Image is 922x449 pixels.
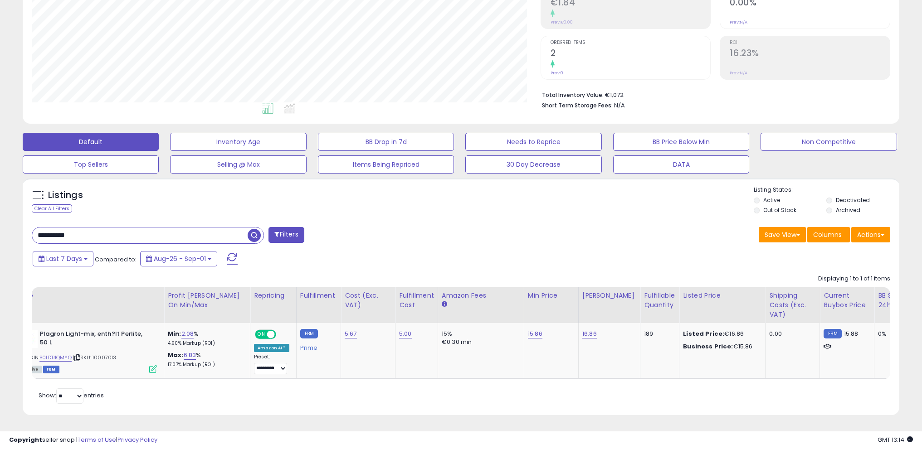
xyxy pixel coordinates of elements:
[300,291,337,300] div: Fulfillment
[254,354,289,374] div: Preset:
[542,89,883,100] li: €1,072
[21,330,157,372] div: ASIN:
[836,196,870,204] label: Deactivated
[275,331,289,338] span: OFF
[730,19,747,25] small: Prev: N/A
[763,196,780,204] label: Active
[442,330,517,338] div: 15%
[551,48,711,60] h2: 2
[644,330,672,338] div: 189
[528,329,542,338] a: 15.86
[39,391,104,400] span: Show: entries
[181,329,194,338] a: 2.08
[21,366,42,373] span: All listings currently available for purchase on Amazon
[345,291,391,310] div: Cost (Exc. VAT)
[614,101,625,110] span: N/A
[40,330,150,349] b: Plagron Light-mix, enth?lt Perlite, 50 L
[318,155,454,174] button: Items Being Repriced
[878,330,908,338] div: 0%
[399,329,412,338] a: 5.00
[730,40,890,45] span: ROI
[73,354,117,361] span: | SKU: 10007013
[551,70,563,76] small: Prev: 0
[170,133,306,151] button: Inventory Age
[818,275,890,283] div: Displaying 1 to 1 of 1 items
[878,435,913,444] span: 2025-09-9 13:14 GMT
[78,435,116,444] a: Terms of Use
[528,291,575,300] div: Min Price
[32,204,72,213] div: Clear All Filters
[117,435,157,444] a: Privacy Policy
[582,291,636,300] div: [PERSON_NAME]
[465,133,601,151] button: Needs to Reprice
[844,329,859,338] span: 15.88
[168,330,243,347] div: %
[23,155,159,174] button: Top Sellers
[542,101,613,109] b: Short Term Storage Fees:
[442,338,517,346] div: €0.30 min
[399,291,434,310] div: Fulfillment Cost
[9,435,42,444] strong: Copyright
[465,155,601,174] button: 30 Day Decrease
[824,329,841,338] small: FBM
[268,227,304,243] button: Filters
[442,291,520,300] div: Amazon Fees
[33,251,93,266] button: Last 7 Days
[168,362,243,368] p: 17.07% Markup (ROI)
[39,354,72,362] a: B01DT4QMYQ
[95,255,137,264] span: Compared to:
[613,133,749,151] button: BB Price Below Min
[613,155,749,174] button: DATA
[140,251,217,266] button: Aug-26 - Sep-01
[19,291,160,300] div: Title
[761,133,897,151] button: Non Competitive
[170,155,306,174] button: Selling @ Max
[683,342,733,351] b: Business Price:
[769,291,816,319] div: Shipping Costs (Exc. VAT)
[256,331,267,338] span: ON
[551,19,573,25] small: Prev: €0.00
[345,329,357,338] a: 5.67
[730,70,747,76] small: Prev: N/A
[300,329,318,338] small: FBM
[813,230,842,239] span: Columns
[254,344,289,352] div: Amazon AI *
[184,351,196,360] a: 6.83
[168,340,243,347] p: 4.90% Markup (ROI)
[48,189,83,202] h5: Listings
[442,300,447,309] small: Amazon Fees.
[9,436,157,444] div: seller snap | |
[318,133,454,151] button: BB Drop in 7d
[824,291,870,310] div: Current Buybox Price
[168,291,246,310] div: Profit [PERSON_NAME] on Min/Max
[46,254,82,263] span: Last 7 Days
[851,227,890,242] button: Actions
[730,48,890,60] h2: 16.23%
[644,291,675,310] div: Fulfillable Quantity
[683,291,761,300] div: Listed Price
[254,291,293,300] div: Repricing
[582,329,597,338] a: 16.86
[542,91,604,99] b: Total Inventory Value:
[754,186,899,194] p: Listing States:
[683,329,724,338] b: Listed Price:
[23,133,159,151] button: Default
[43,366,59,373] span: FBM
[759,227,806,242] button: Save View
[551,40,711,45] span: Ordered Items
[154,254,206,263] span: Aug-26 - Sep-01
[763,206,796,214] label: Out of Stock
[168,351,243,368] div: %
[769,330,813,338] div: 0.00
[836,206,860,214] label: Archived
[683,343,758,351] div: €15.86
[683,330,758,338] div: €16.86
[168,351,184,359] b: Max:
[164,287,250,323] th: The percentage added to the cost of goods (COGS) that forms the calculator for Min & Max prices.
[878,291,911,310] div: BB Share 24h.
[300,341,334,352] div: Prime
[807,227,850,242] button: Columns
[168,329,181,338] b: Min:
